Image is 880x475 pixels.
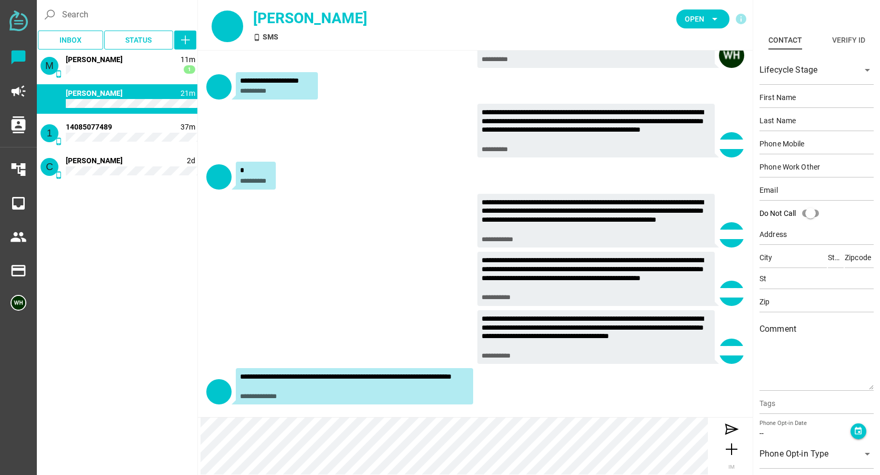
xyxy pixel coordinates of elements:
span: 1758575453 [181,55,195,64]
div: -- [759,428,851,439]
span: 14084728864 [66,156,123,165]
span: M [45,60,54,71]
span: 1758386461 [187,156,195,165]
i: event [854,427,863,436]
span: 1758573910 [181,123,195,131]
span: Inbox [59,34,82,46]
i: SMS [55,137,63,145]
button: Open [676,9,729,28]
input: State [828,247,844,268]
i: contacts [10,116,27,133]
input: Phone Work Other [759,156,874,177]
span: Open [685,13,704,25]
input: Zipcode [845,247,874,268]
button: Inbox [38,31,103,50]
input: Tags [759,400,874,413]
i: SMS [55,171,63,179]
input: City [759,247,827,268]
span: 14085077489 [66,123,112,131]
input: St [759,268,874,289]
span: 14082056037 [66,55,123,64]
i: arrow_drop_down [708,13,721,25]
div: Contact [768,34,802,46]
span: 1758574897 [181,89,195,97]
div: Verify ID [832,34,865,46]
input: Last Name [759,110,874,131]
input: Phone Mobile [759,133,874,154]
i: SMS [55,104,63,112]
input: Zip [759,291,874,312]
span: Status [125,34,152,46]
input: Address [759,224,874,245]
img: 5edff51079ed9903661a2266-30.png [719,43,744,68]
span: C [46,161,53,172]
div: SMS [253,32,521,43]
div: Do Not Call [759,203,825,224]
img: svg+xml;base64,PD94bWwgdmVyc2lvbj0iMS4wIiBlbmNvZGluZz0iVVRGLTgiPz4KPHN2ZyB2ZXJzaW9uPSIxLjEiIHZpZX... [9,11,28,31]
textarea: Comment [759,328,874,390]
i: campaign [10,83,27,100]
i: arrow_drop_down [861,448,874,460]
i: people [10,229,27,245]
input: First Name [759,87,874,108]
i: account_tree [10,161,27,178]
i: payment [10,262,27,279]
i: SMS [253,34,261,41]
button: Status [104,31,174,50]
i: info [735,13,747,25]
i: arrow_drop_down [861,64,874,76]
input: Email [759,180,874,201]
div: Phone Opt-in Date [759,419,851,428]
span: 14088296688 [66,89,123,97]
span: 1 [184,65,195,74]
span: IM [728,464,735,470]
span: 1 [47,127,53,138]
i: inbox [10,195,27,212]
i: chat_bubble [10,49,27,66]
div: [PERSON_NAME] [253,7,521,29]
img: 5edff51079ed9903661a2266-30.png [11,295,26,311]
i: SMS [55,70,63,78]
div: Do Not Call [759,208,796,219]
